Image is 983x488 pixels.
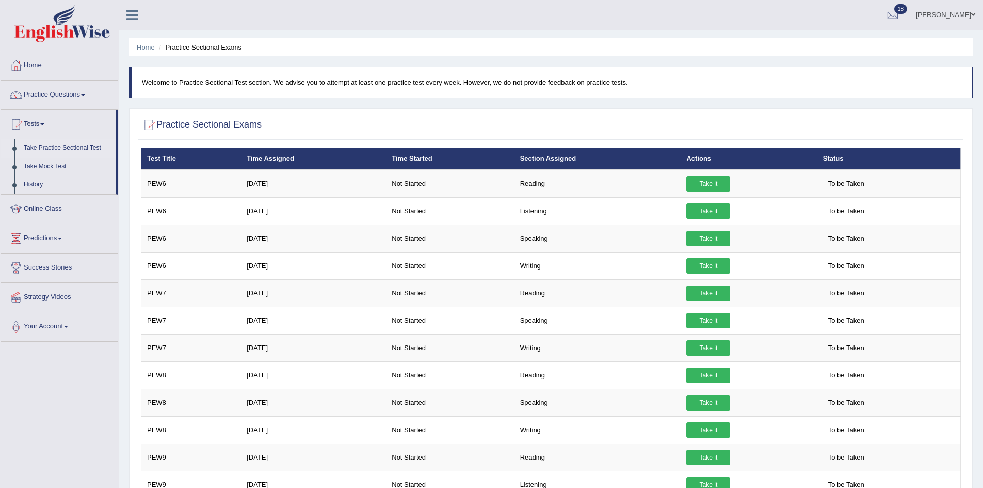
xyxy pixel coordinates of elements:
[1,51,118,77] a: Home
[141,148,241,170] th: Test Title
[686,395,730,411] a: Take it
[514,252,681,279] td: Writing
[823,340,869,356] span: To be Taken
[823,258,869,274] span: To be Taken
[241,416,386,444] td: [DATE]
[514,361,681,389] td: Reading
[1,110,116,136] a: Tests
[1,224,118,250] a: Predictions
[1,195,118,221] a: Online Class
[241,148,386,170] th: Time Assigned
[241,197,386,225] td: [DATE]
[386,389,514,416] td: Not Started
[514,444,681,471] td: Reading
[686,176,730,192] a: Take it
[686,286,730,301] a: Take it
[386,416,514,444] td: Not Started
[823,313,869,328] span: To be Taken
[19,158,116,176] a: Take Mock Test
[141,252,241,279] td: PEW6
[137,43,155,51] a: Home
[1,81,118,106] a: Practice Questions
[1,283,118,309] a: Strategy Videos
[141,307,241,334] td: PEW7
[19,139,116,158] a: Take Practice Sectional Test
[141,279,241,307] td: PEW7
[823,176,869,192] span: To be Taken
[241,225,386,252] td: [DATE]
[386,334,514,361] td: Not Started
[241,334,386,361] td: [DATE]
[823,231,869,246] span: To be Taken
[241,307,386,334] td: [DATE]
[156,42,241,52] li: Practice Sectional Exams
[686,313,730,328] a: Take it
[141,416,241,444] td: PEW8
[141,225,241,252] td: PEW6
[894,4,907,14] span: 18
[386,444,514,471] td: Not Started
[514,197,681,225] td: Listening
[823,286,869,301] span: To be Taken
[386,361,514,389] td: Not Started
[817,148,961,170] th: Status
[241,252,386,279] td: [DATE]
[686,450,730,465] a: Take it
[686,203,730,219] a: Take it
[19,176,116,194] a: History
[386,252,514,279] td: Not Started
[514,307,681,334] td: Speaking
[1,312,118,338] a: Your Account
[241,444,386,471] td: [DATE]
[514,170,681,198] td: Reading
[241,170,386,198] td: [DATE]
[141,197,241,225] td: PEW6
[686,368,730,383] a: Take it
[141,334,241,361] td: PEW7
[823,450,869,465] span: To be Taken
[142,77,962,87] p: Welcome to Practice Sectional Test section. We advise you to attempt at least one practice test e...
[823,422,869,438] span: To be Taken
[386,148,514,170] th: Time Started
[241,389,386,416] td: [DATE]
[514,389,681,416] td: Speaking
[514,148,681,170] th: Section Assigned
[386,279,514,307] td: Not Started
[386,225,514,252] td: Not Started
[514,334,681,361] td: Writing
[141,170,241,198] td: PEW6
[241,361,386,389] td: [DATE]
[823,203,869,219] span: To be Taken
[514,225,681,252] td: Speaking
[386,197,514,225] td: Not Started
[823,368,869,383] span: To be Taken
[681,148,817,170] th: Actions
[141,389,241,416] td: PEW8
[686,231,730,246] a: Take it
[386,307,514,334] td: Not Started
[141,117,262,133] h2: Practice Sectional Exams
[514,279,681,307] td: Reading
[686,340,730,356] a: Take it
[823,395,869,411] span: To be Taken
[1,254,118,279] a: Success Stories
[141,361,241,389] td: PEW8
[686,258,730,274] a: Take it
[514,416,681,444] td: Writing
[686,422,730,438] a: Take it
[386,170,514,198] td: Not Started
[141,444,241,471] td: PEW9
[241,279,386,307] td: [DATE]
